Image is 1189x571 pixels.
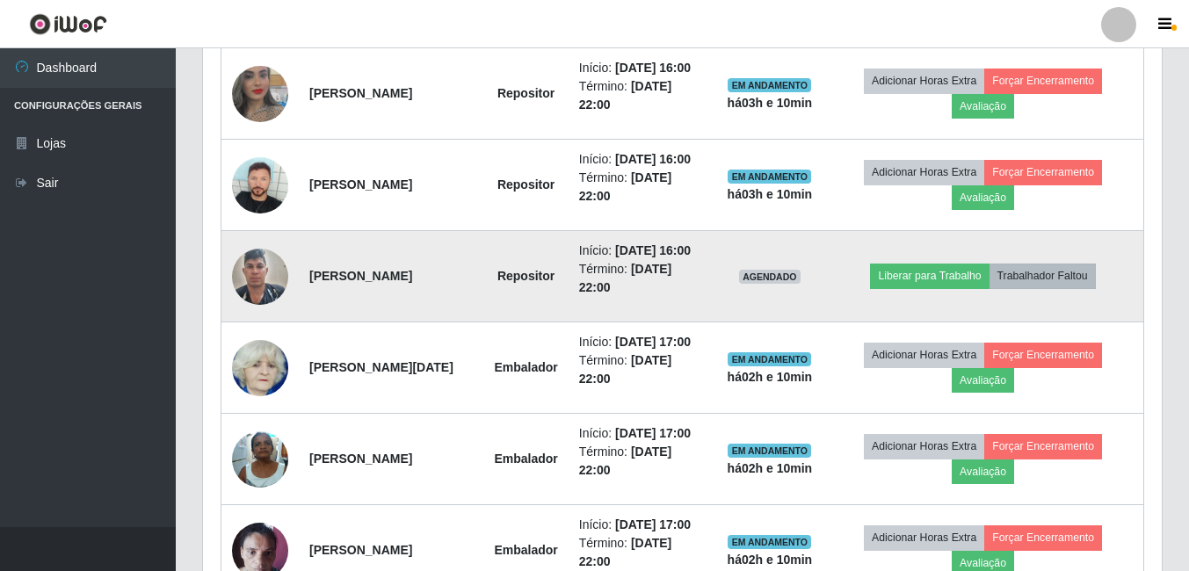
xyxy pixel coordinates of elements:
button: Adicionar Horas Extra [864,343,984,367]
button: Adicionar Horas Extra [864,160,984,184]
strong: há 02 h e 10 min [728,370,813,384]
strong: [PERSON_NAME] [309,177,412,192]
button: Adicionar Horas Extra [864,69,984,93]
strong: [PERSON_NAME] [309,269,412,283]
img: 1653531676872.jpeg [232,44,288,144]
strong: Embalador [494,543,557,557]
strong: há 03 h e 10 min [728,187,813,201]
strong: Repositor [497,269,555,283]
time: [DATE] 17:00 [615,335,691,349]
span: EM ANDAMENTO [728,535,811,549]
li: Início: [579,150,707,169]
span: AGENDADO [739,270,801,284]
time: [DATE] 16:00 [615,61,691,75]
button: Avaliação [952,94,1014,119]
img: 1680218023816.jpeg [232,422,288,496]
strong: há 03 h e 10 min [728,96,813,110]
strong: Repositor [497,177,555,192]
strong: [PERSON_NAME] [309,543,412,557]
li: Início: [579,242,707,260]
li: Término: [579,351,707,388]
img: 1657005856097.jpeg [232,336,288,400]
span: EM ANDAMENTO [728,78,811,92]
button: Avaliação [952,185,1014,210]
time: [DATE] 17:00 [615,426,691,440]
strong: há 02 h e 10 min [728,461,813,475]
span: EM ANDAMENTO [728,352,811,366]
button: Forçar Encerramento [984,69,1102,93]
li: Início: [579,333,707,351]
button: Adicionar Horas Extra [864,525,984,550]
button: Trabalhador Faltou [990,264,1096,288]
button: Liberar para Trabalho [870,264,989,288]
strong: [PERSON_NAME][DATE] [309,360,453,374]
strong: [PERSON_NAME] [309,452,412,466]
button: Forçar Encerramento [984,160,1102,184]
li: Término: [579,77,707,114]
img: 1707142945226.jpeg [232,157,288,213]
li: Término: [579,534,707,571]
time: [DATE] 16:00 [615,243,691,257]
button: Forçar Encerramento [984,525,1102,550]
button: Adicionar Horas Extra [864,434,984,459]
li: Início: [579,516,707,534]
li: Início: [579,424,707,443]
strong: [PERSON_NAME] [309,86,412,100]
img: CoreUI Logo [29,13,107,35]
time: [DATE] 17:00 [615,517,691,531]
span: EM ANDAMENTO [728,444,811,458]
li: Término: [579,443,707,480]
strong: Embalador [494,452,557,466]
button: Forçar Encerramento [984,434,1102,459]
strong: Repositor [497,86,555,100]
button: Avaliação [952,459,1014,484]
time: [DATE] 16:00 [615,152,691,166]
button: Forçar Encerramento [984,343,1102,367]
button: Avaliação [952,368,1014,393]
img: 1737150561472.jpeg [232,239,288,314]
li: Início: [579,59,707,77]
strong: há 02 h e 10 min [728,553,813,567]
span: EM ANDAMENTO [728,170,811,184]
strong: Embalador [494,360,557,374]
li: Término: [579,260,707,297]
li: Término: [579,169,707,206]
